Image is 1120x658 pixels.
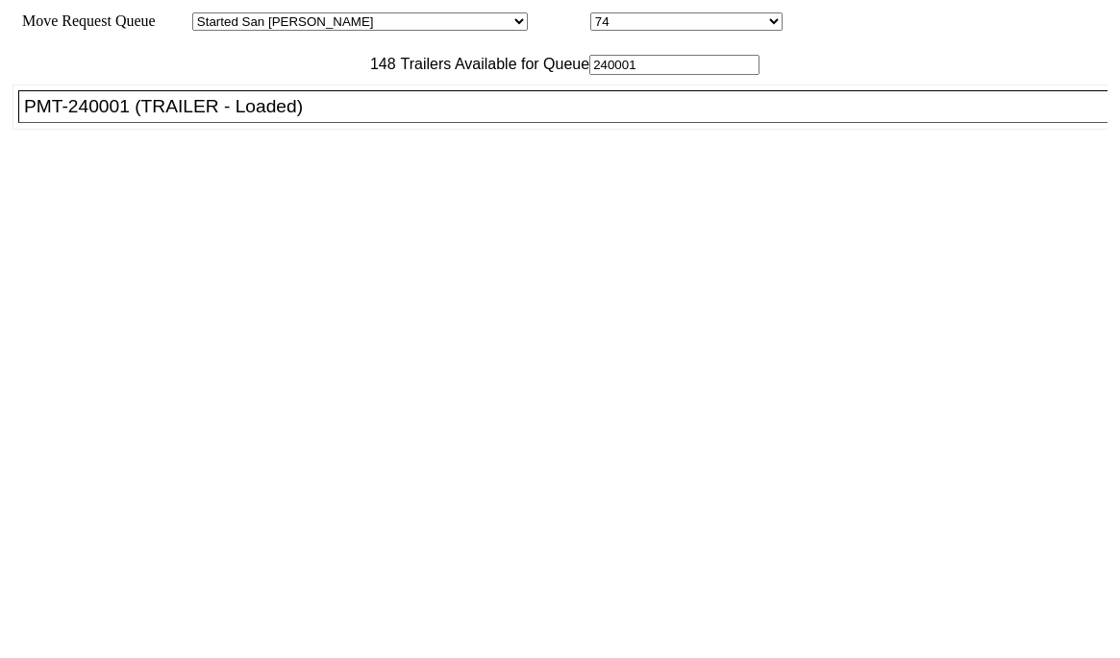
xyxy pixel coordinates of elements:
input: Filter Available Trailers [589,55,759,75]
span: 148 [361,56,396,72]
span: Trailers Available for Queue [396,56,590,72]
div: PMT-240001 (TRAILER - Loaded) [24,96,1119,117]
span: Area [159,12,188,29]
span: Location [532,12,586,29]
span: Move Request Queue [12,12,156,29]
